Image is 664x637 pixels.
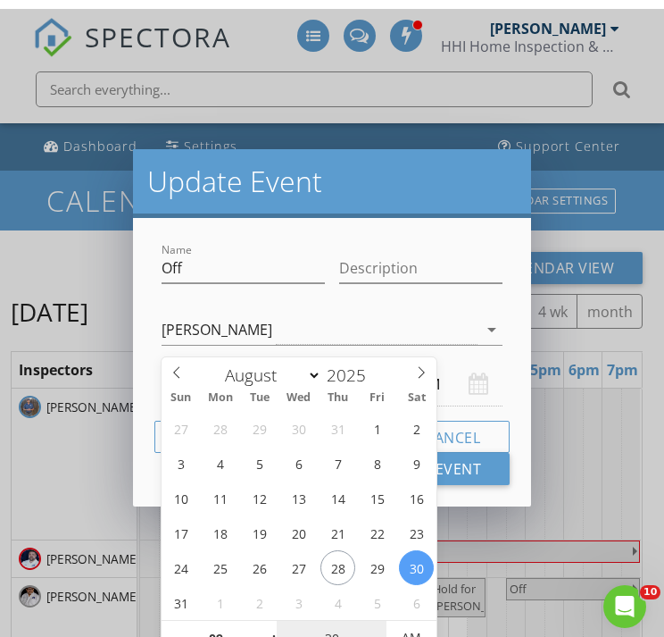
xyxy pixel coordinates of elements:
[399,402,434,437] span: August 2, 2025
[242,472,277,507] span: August 12, 2025
[320,576,355,611] span: September 4, 2025
[162,313,272,329] div: [PERSON_NAME]
[320,472,355,507] span: August 14, 2025
[360,472,394,507] span: August 15, 2025
[279,383,319,395] span: Wed
[399,576,434,611] span: September 6, 2025
[242,541,277,576] span: August 26, 2025
[360,576,394,611] span: September 5, 2025
[320,402,355,437] span: July 31, 2025
[399,437,434,472] span: August 9, 2025
[399,541,434,576] span: August 30, 2025
[163,576,198,611] span: August 31, 2025
[281,507,316,541] span: August 20, 2025
[399,472,434,507] span: August 16, 2025
[360,541,394,576] span: August 29, 2025
[321,355,380,378] input: Year
[203,576,237,611] span: September 1, 2025
[395,412,510,444] button: Cancel
[163,472,198,507] span: August 10, 2025
[281,541,316,576] span: August 27, 2025
[319,383,358,395] span: Thu
[397,383,436,395] span: Sat
[242,507,277,541] span: August 19, 2025
[147,155,517,190] h2: Update Event
[203,507,237,541] span: August 18, 2025
[399,507,434,541] span: August 23, 2025
[163,437,198,472] span: August 3, 2025
[360,402,394,437] span: August 1, 2025
[242,437,277,472] span: August 5, 2025
[281,576,316,611] span: September 3, 2025
[163,507,198,541] span: August 17, 2025
[360,507,394,541] span: August 22, 2025
[281,437,316,472] span: August 6, 2025
[203,472,237,507] span: August 11, 2025
[281,472,316,507] span: August 13, 2025
[358,383,397,395] span: Fri
[603,576,646,619] iframe: Intercom live chat
[320,541,355,576] span: August 28, 2025
[201,383,240,395] span: Mon
[360,437,394,472] span: August 8, 2025
[203,437,237,472] span: August 4, 2025
[481,310,502,331] i: arrow_drop_down
[154,412,266,444] button: Delete
[320,507,355,541] span: August 21, 2025
[163,541,198,576] span: August 24, 2025
[242,576,277,611] span: September 2, 2025
[240,383,279,395] span: Tue
[163,402,198,437] span: July 27, 2025
[162,383,201,395] span: Sun
[203,541,237,576] span: August 25, 2025
[281,402,316,437] span: July 30, 2025
[640,576,660,591] span: 10
[242,402,277,437] span: July 29, 2025
[320,437,355,472] span: August 7, 2025
[203,402,237,437] span: July 28, 2025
